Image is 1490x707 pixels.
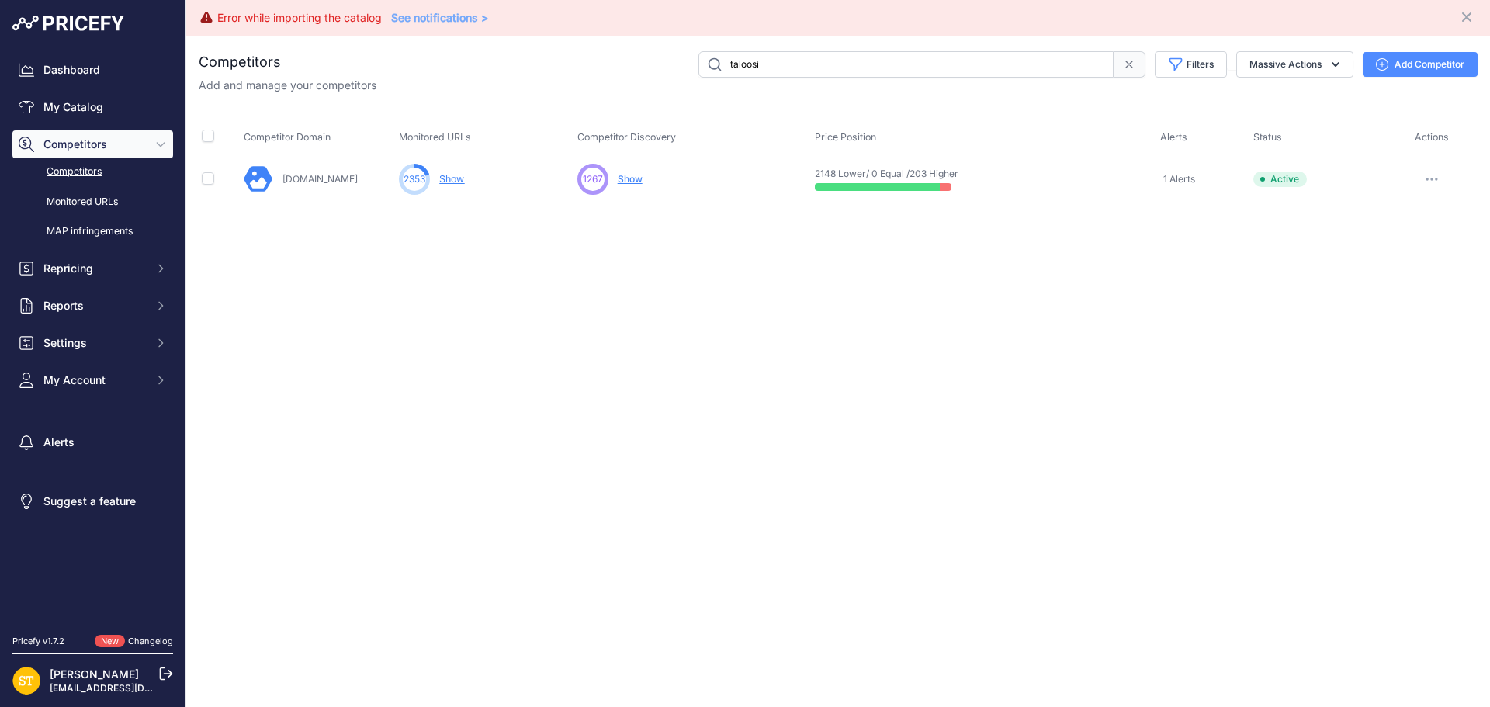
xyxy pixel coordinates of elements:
img: Pricefy Logo [12,16,124,31]
span: Actions [1415,131,1449,143]
a: [PERSON_NAME] [50,667,139,681]
a: 1 Alerts [1160,172,1195,187]
span: 1267 [583,172,603,186]
span: 1 Alerts [1163,173,1195,185]
div: Error while importing the catalog [217,10,382,26]
span: Competitor Domain [244,131,331,143]
h2: Competitors [199,51,281,73]
a: Competitors [12,158,173,185]
span: Repricing [43,261,145,276]
span: Active [1253,172,1307,187]
a: Alerts [12,428,173,456]
a: My Catalog [12,93,173,121]
button: Filters [1155,51,1227,78]
span: Monitored URLs [399,131,471,143]
p: / 0 Equal / [815,168,914,180]
a: Dashboard [12,56,173,84]
a: 2148 Lower [815,168,866,179]
nav: Sidebar [12,56,173,616]
span: Alerts [1160,131,1187,143]
a: See notifications > [391,11,488,24]
span: Settings [43,335,145,351]
button: My Account [12,366,173,394]
button: Repricing [12,255,173,282]
a: Show [439,173,464,185]
button: Close [1459,6,1478,25]
span: Competitor Discovery [577,131,676,143]
a: Suggest a feature [12,487,173,515]
p: Add and manage your competitors [199,78,376,93]
span: 2353 [404,172,425,186]
input: Search [698,51,1114,78]
button: Add Competitor [1363,52,1478,77]
span: Competitors [43,137,145,152]
a: [EMAIL_ADDRESS][DOMAIN_NAME] [50,682,212,694]
span: Reports [43,298,145,314]
a: [DOMAIN_NAME] [282,173,358,185]
span: Show [618,173,643,185]
span: Status [1253,131,1282,143]
button: Settings [12,329,173,357]
a: MAP infringements [12,218,173,245]
a: 203 Higher [910,168,958,179]
div: Pricefy v1.7.2 [12,635,64,648]
span: New [95,635,125,648]
button: Reports [12,292,173,320]
button: Massive Actions [1236,51,1353,78]
span: Price Position [815,131,876,143]
button: Competitors [12,130,173,158]
a: Changelog [128,636,173,646]
a: Monitored URLs [12,189,173,216]
span: My Account [43,373,145,388]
